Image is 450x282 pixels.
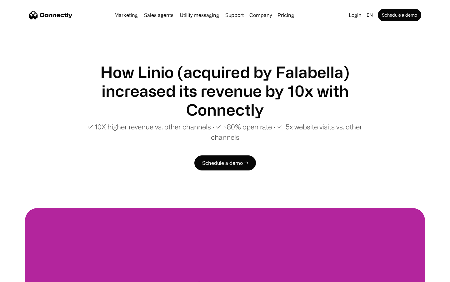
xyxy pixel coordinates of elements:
[6,270,37,280] aside: Language selected: English
[223,13,246,18] a: Support
[249,11,272,19] div: Company
[194,155,256,170] a: Schedule a demo →
[346,11,364,19] a: Login
[367,11,373,19] div: en
[177,13,222,18] a: Utility messaging
[275,13,297,18] a: Pricing
[378,9,421,21] a: Schedule a demo
[142,13,176,18] a: Sales agents
[75,122,375,142] p: ✓ 10X higher revenue vs. other channels ∙ ✓ ~80% open rate ∙ ✓ 5x website visits vs. other channels
[12,271,37,280] ul: Language list
[75,63,375,119] h1: How Linio (acquired by Falabella) increased its revenue by 10x with Connectly
[112,13,140,18] a: Marketing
